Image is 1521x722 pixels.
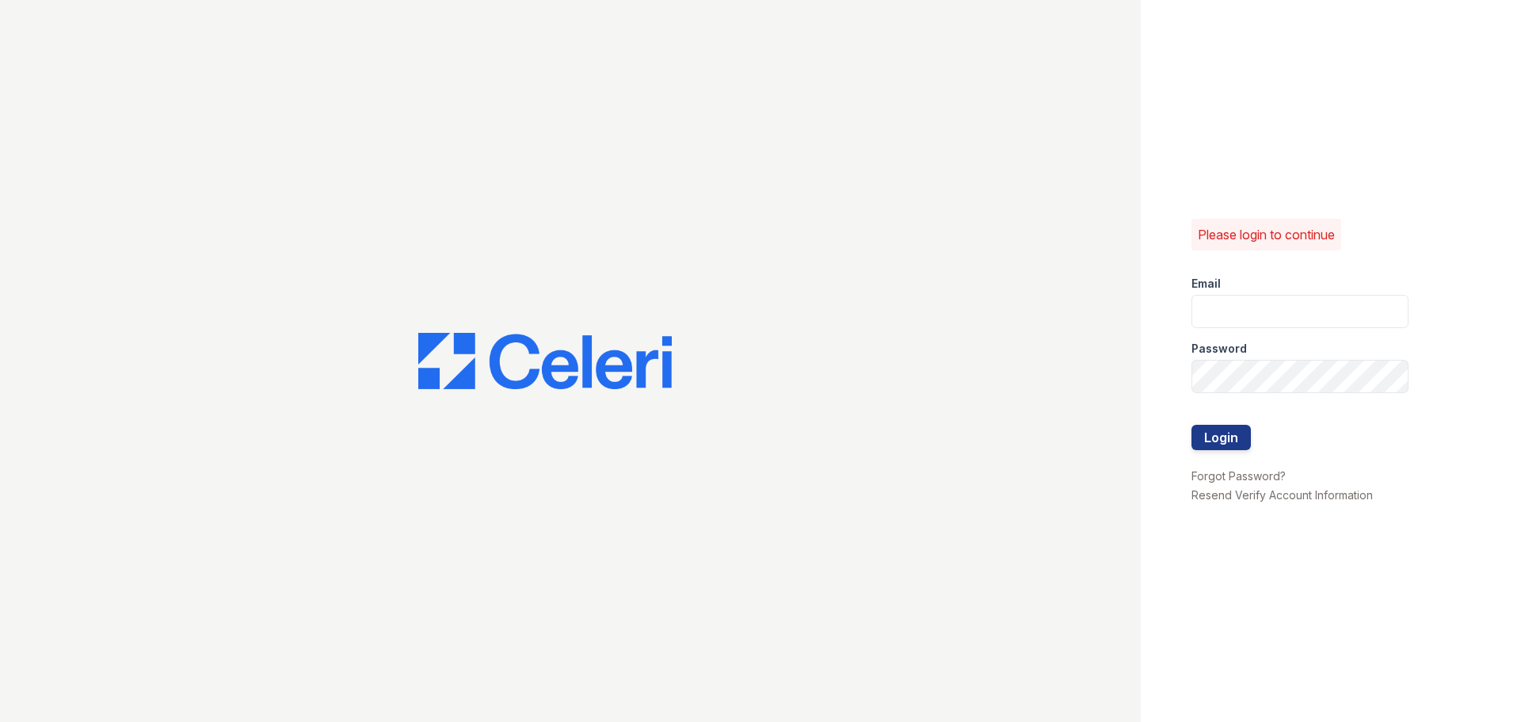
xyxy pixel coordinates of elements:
label: Email [1191,276,1221,292]
img: CE_Logo_Blue-a8612792a0a2168367f1c8372b55b34899dd931a85d93a1a3d3e32e68fde9ad4.png [418,333,672,390]
label: Password [1191,341,1247,357]
a: Resend Verify Account Information [1191,488,1373,502]
p: Please login to continue [1198,225,1335,244]
button: Login [1191,425,1251,450]
a: Forgot Password? [1191,469,1286,483]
